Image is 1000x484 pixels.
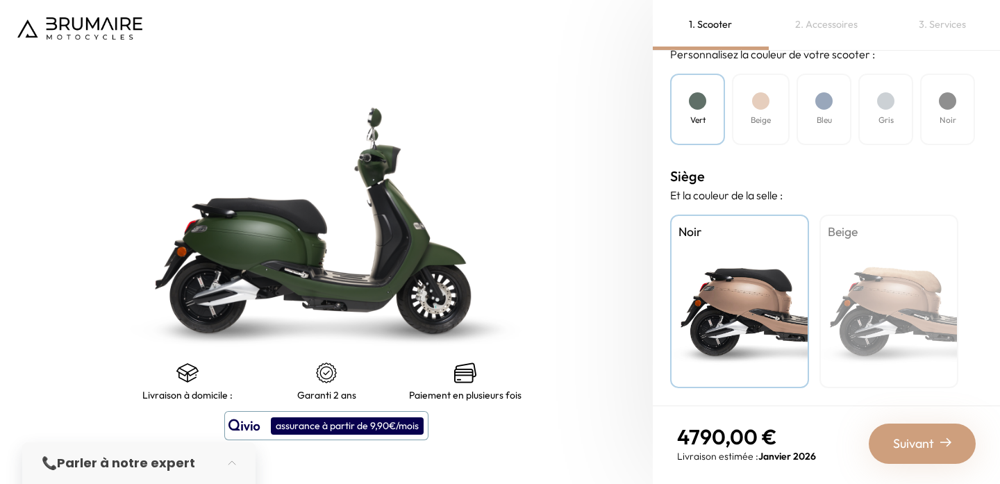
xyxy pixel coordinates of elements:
img: credit-cards.png [454,362,476,384]
h4: Gris [878,114,894,126]
p: Paiement en plusieurs fois [409,390,522,401]
img: certificat-de-garantie.png [315,362,337,384]
h4: Bleu [817,114,832,126]
p: Livraison estimée : [677,449,816,463]
h3: Siège [670,166,983,187]
h4: Noir [678,223,801,241]
p: Personnalisez la couleur de votre scooter : [670,46,983,62]
p: Garanti 2 ans [297,390,356,401]
img: logo qivio [228,417,260,434]
img: right-arrow-2.png [940,437,951,448]
h4: Noir [940,114,956,126]
img: Logo de Brumaire [17,17,142,40]
h4: Vert [690,114,706,126]
span: Suivant [893,434,934,453]
button: assurance à partir de 9,90€/mois [224,411,428,440]
p: Et la couleur de la selle : [670,187,983,203]
span: Janvier 2026 [758,450,816,462]
div: assurance à partir de 9,90€/mois [271,417,424,435]
h4: Beige [751,114,771,126]
h4: Beige [828,223,950,241]
p: 4790,00 € [677,424,816,449]
img: shipping.png [176,362,199,384]
p: Livraison à domicile : [142,390,233,401]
